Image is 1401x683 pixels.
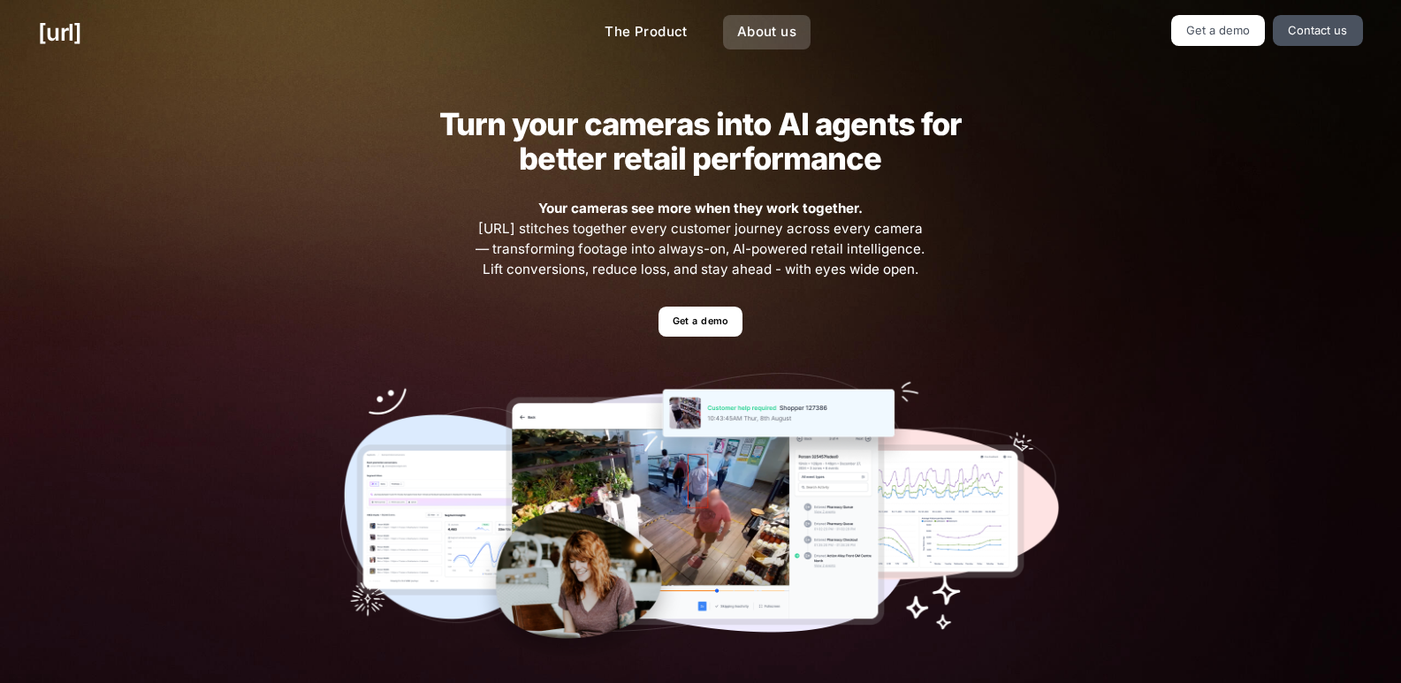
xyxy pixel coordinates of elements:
a: [URL] [38,15,81,49]
a: About us [723,15,811,49]
a: Get a demo [659,307,742,338]
a: The Product [590,15,702,49]
strong: Your cameras see more when they work together. [538,200,863,216]
h2: Turn your cameras into AI agents for better retail performance [411,107,989,176]
span: [URL] stitches together every customer journey across every camera — transforming footage into al... [474,199,928,279]
a: Get a demo [1171,15,1266,46]
img: Our tools [340,373,1061,665]
a: Contact us [1273,15,1363,46]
